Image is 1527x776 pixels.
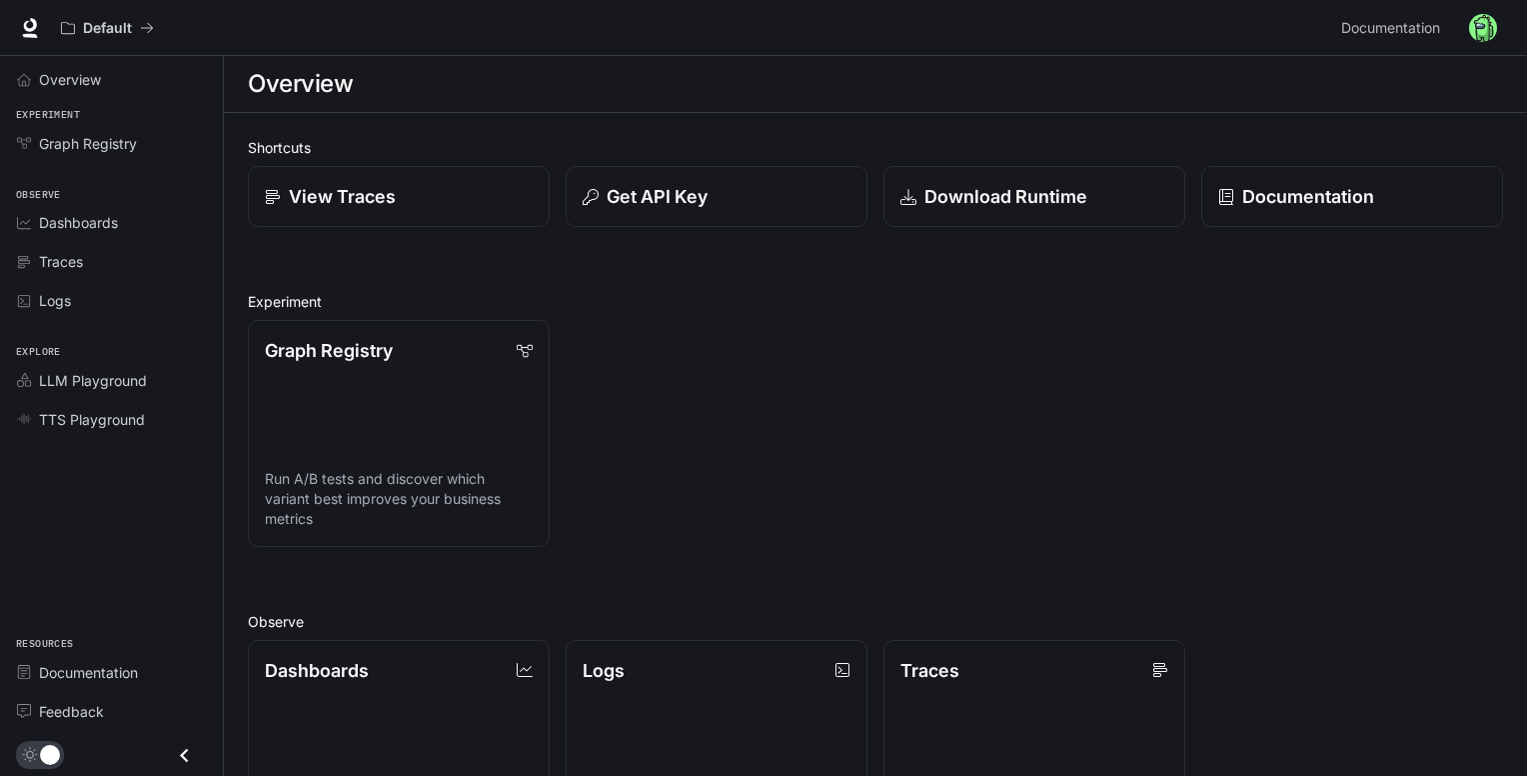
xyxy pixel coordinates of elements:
[1201,166,1503,227] a: Documentation
[39,662,138,683] span: Documentation
[566,166,867,227] button: Get API Key
[52,8,163,48] button: All workspaces
[248,611,1503,632] h2: Observe
[248,166,550,227] a: View Traces
[265,657,369,684] p: Dashboards
[583,657,625,684] p: Logs
[289,183,396,210] p: View Traces
[883,166,1185,227] a: Download Runtime
[39,409,145,430] span: TTS Playground
[1463,8,1503,48] button: User avatar
[1242,183,1374,210] p: Documentation
[8,283,215,318] a: Logs
[8,363,215,398] a: LLM Playground
[8,205,215,240] a: Dashboards
[39,69,101,90] span: Overview
[248,320,550,547] a: Graph RegistryRun A/B tests and discover which variant best improves your business metrics
[8,655,215,690] a: Documentation
[1341,16,1440,41] span: Documentation
[39,701,104,722] span: Feedback
[8,694,215,729] a: Feedback
[248,64,353,104] h1: Overview
[39,290,71,311] span: Logs
[1333,8,1455,48] a: Documentation
[1469,14,1497,42] img: User avatar
[39,133,137,154] span: Graph Registry
[265,469,533,529] p: Run A/B tests and discover which variant best improves your business metrics
[8,126,215,161] a: Graph Registry
[39,212,118,233] span: Dashboards
[40,743,60,765] span: Dark mode toggle
[900,657,959,684] p: Traces
[39,251,83,272] span: Traces
[248,291,1503,312] h2: Experiment
[924,183,1087,210] p: Download Runtime
[265,337,393,364] p: Graph Registry
[8,402,215,437] a: TTS Playground
[8,244,215,279] a: Traces
[39,370,147,391] span: LLM Playground
[83,20,132,37] p: Default
[8,62,215,97] a: Overview
[607,183,708,210] p: Get API Key
[248,137,1503,158] h2: Shortcuts
[162,735,207,776] button: Close drawer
